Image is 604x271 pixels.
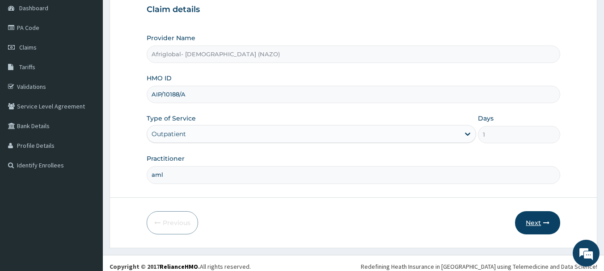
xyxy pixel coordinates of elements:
span: Dashboard [19,4,48,12]
div: Outpatient [152,129,186,138]
label: HMO ID [147,74,172,83]
span: Tariffs [19,63,35,71]
a: RelianceHMO [160,263,198,271]
label: Days [478,114,494,123]
input: Enter Name [147,166,561,183]
h3: Claim details [147,5,561,15]
label: Type of Service [147,114,196,123]
span: Claims [19,43,37,51]
label: Practitioner [147,154,185,163]
input: Enter HMO ID [147,86,561,103]
button: Next [515,211,560,234]
strong: Copyright © 2017 . [110,263,200,271]
label: Provider Name [147,33,195,42]
button: Previous [147,211,198,234]
div: Redefining Heath Insurance in [GEOGRAPHIC_DATA] using Telemedicine and Data Science! [361,262,597,271]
